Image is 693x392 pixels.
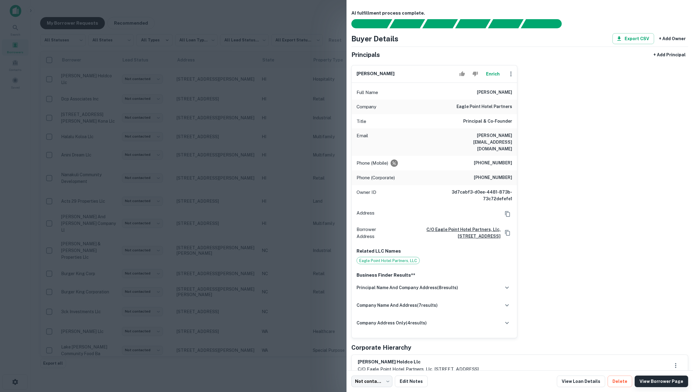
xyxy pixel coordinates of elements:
[612,33,654,44] button: Export CSV
[395,376,428,387] button: Edit Notes
[483,68,502,80] button: Enrich
[389,19,425,28] div: Your request is received and processing...
[357,302,438,309] h6: company name and address ( 7 results)
[358,366,479,373] p: c/o eagle point hotel partners, llc, [STREET_ADDRESS]
[357,226,391,240] p: Borrower Address
[357,89,378,96] p: Full Name
[457,103,512,110] h6: eagle point hotel partners
[488,19,523,28] div: Principals found, still searching for contact information. This may take time...
[351,376,392,387] div: Not contacted
[463,118,512,125] h6: Principal & Co-Founder
[357,271,512,279] p: Business Finder Results**
[358,359,479,366] h6: [PERSON_NAME] holdco llc
[657,33,688,44] button: + Add Owner
[357,209,374,219] p: Address
[439,189,512,202] h6: 3d7cabf3-d0ee-4481-873b-73c72defefe1
[503,228,512,237] button: Copy Address
[470,68,481,80] button: Reject
[351,10,688,17] h6: AI fulfillment process complete.
[391,159,398,167] div: Requests to not be contacted at this number
[357,118,366,125] p: Title
[663,343,693,373] iframe: Chat Widget
[344,19,390,28] div: Sending borrower request to AI...
[357,174,395,181] p: Phone (Corporate)
[357,103,376,110] p: Company
[351,33,398,44] h4: Buyer Details
[474,174,512,181] h6: [PHONE_NUMBER]
[357,247,512,255] p: Related LLC Names
[357,132,368,152] p: Email
[455,19,491,28] div: Principals found, AI now looking for contact information...
[651,49,688,60] button: + Add Principal
[477,89,512,96] h6: [PERSON_NAME]
[474,159,512,167] h6: [PHONE_NUMBER]
[357,189,376,202] p: Owner ID
[357,320,427,326] h6: company address only ( 4 results)
[351,50,380,59] h5: Principals
[357,284,458,291] h6: principal name and company address ( 8 results)
[521,19,569,28] div: AI fulfillment process complete.
[608,376,632,387] button: Delete
[457,68,467,80] button: Accept
[422,19,458,28] div: Documents found, AI parsing details...
[635,376,688,387] a: View Borrower Page
[351,343,411,352] h5: Corporate Hierarchy
[503,209,512,219] button: Copy Address
[357,258,419,264] span: Eagle Point Hotel Partners, LLC
[557,376,605,387] a: View Loan Details
[357,70,395,77] h6: [PERSON_NAME]
[393,226,501,240] a: c/o eagle point hotel partners, llc, [STREET_ADDRESS]
[439,132,512,152] h6: [PERSON_NAME][EMAIL_ADDRESS][DOMAIN_NAME]
[357,159,388,167] p: Phone (Mobile)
